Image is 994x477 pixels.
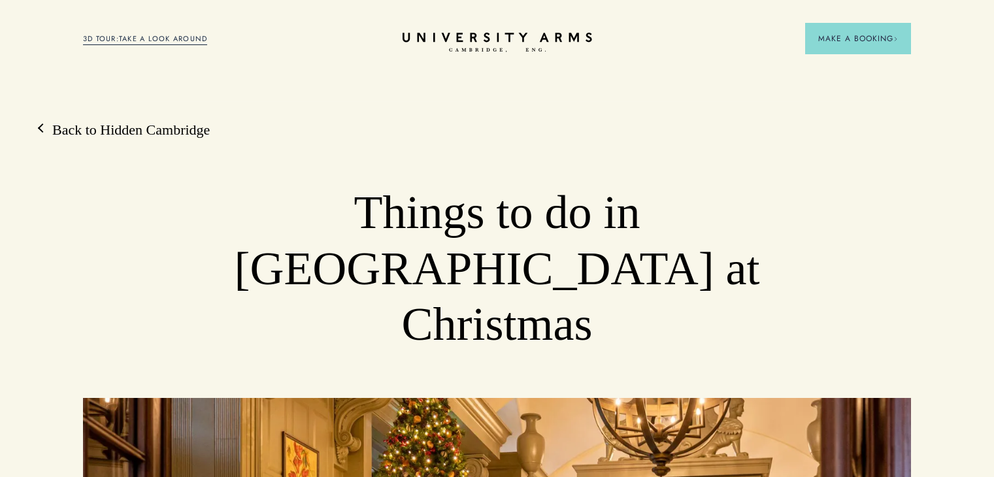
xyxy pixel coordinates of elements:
[403,33,592,53] a: Home
[893,37,898,41] img: Arrow icon
[39,120,210,140] a: Back to Hidden Cambridge
[805,23,911,54] button: Make a BookingArrow icon
[818,33,898,44] span: Make a Booking
[83,33,208,45] a: 3D TOUR:TAKE A LOOK AROUND
[166,185,829,353] h1: Things to do in [GEOGRAPHIC_DATA] at Christmas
